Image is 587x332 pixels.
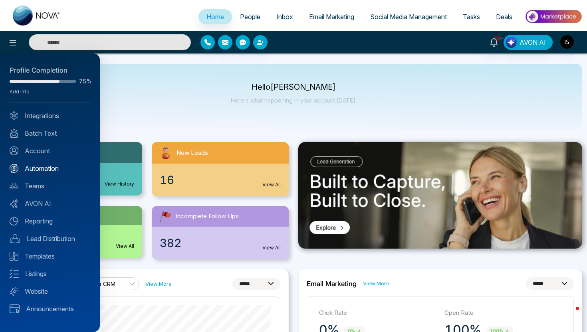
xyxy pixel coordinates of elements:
img: team.svg [10,182,18,190]
img: Account.svg [10,146,18,155]
a: Add Info [10,89,30,95]
a: Listings [10,269,90,279]
img: Automation.svg [10,164,18,173]
img: announcements.svg [10,304,20,313]
a: Teams [10,181,90,191]
a: Batch Text [10,128,90,138]
a: Integrations [10,111,90,121]
a: Announcements [10,304,90,314]
a: Templates [10,251,90,261]
img: Avon-AI.svg [10,199,18,208]
div: Profile Completion [10,65,90,76]
img: Listings.svg [10,269,19,278]
a: Lead Distribution [10,234,90,243]
img: batch_text_white.png [10,129,18,138]
a: Reporting [10,216,90,226]
img: Lead-dist.svg [10,234,20,243]
img: Reporting.svg [10,217,18,225]
iframe: Intercom live chat [560,305,579,324]
img: Integrated.svg [10,111,18,120]
a: Account [10,146,90,156]
img: Templates.svg [10,252,18,261]
a: AVON AI [10,199,90,208]
img: Website.svg [10,287,18,296]
span: 75% [79,79,90,84]
a: Website [10,287,90,296]
a: Automation [10,164,90,173]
